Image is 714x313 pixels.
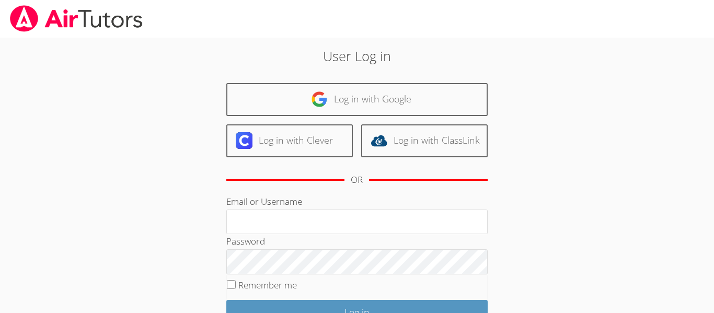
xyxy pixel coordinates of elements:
label: Password [226,235,265,247]
div: OR [351,172,363,188]
label: Remember me [238,279,297,291]
a: Log in with Clever [226,124,353,157]
label: Email or Username [226,195,302,207]
a: Log in with Google [226,83,488,116]
img: airtutors_banner-c4298cdbf04f3fff15de1276eac7730deb9818008684d7c2e4769d2f7ddbe033.png [9,5,144,32]
img: classlink-logo-d6bb404cc1216ec64c9a2012d9dc4662098be43eaf13dc465df04b49fa7ab582.svg [371,132,387,149]
a: Log in with ClassLink [361,124,488,157]
img: google-logo-50288ca7cdecda66e5e0955fdab243c47b7ad437acaf1139b6f446037453330a.svg [311,91,328,108]
img: clever-logo-6eab21bc6e7a338710f1a6ff85c0baf02591cd810cc4098c63d3a4b26e2feb20.svg [236,132,252,149]
h2: User Log in [164,46,550,66]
